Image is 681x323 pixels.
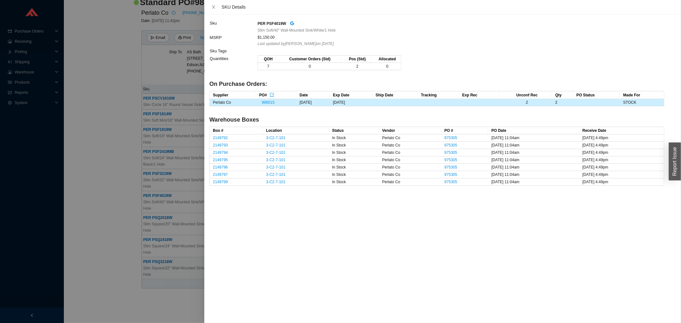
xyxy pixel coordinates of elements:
th: PO# [256,91,296,99]
td: [DATE] 11:04am [488,171,579,178]
th: Supplier [210,91,256,99]
td: Perlato Co [379,142,441,149]
td: 2 [552,99,573,106]
a: 2149794 [213,150,228,155]
a: 975305 [444,158,457,162]
td: [DATE] [296,99,329,106]
td: In Stock [329,156,379,164]
td: MSRP [209,34,257,47]
a: 2149793 [213,143,228,147]
a: 975305 [444,172,457,177]
a: google [290,20,294,27]
td: [DATE] 4:49pm [579,178,664,186]
a: 975305 [444,136,457,140]
a: 2149795 [213,158,228,162]
strong: PER PSF4019W [258,21,286,26]
th: Vendor [379,127,441,134]
a: 3-C2-7-101 [266,165,285,169]
th: Ship Date [372,91,418,99]
a: 986015 [262,100,275,105]
i: Last updated by [PERSON_NAME] on [DATE] [258,41,334,46]
td: In Stock [329,164,379,171]
td: Perlato Co [379,149,441,156]
td: 2 [499,99,552,106]
th: QOH [258,56,276,63]
a: 3-C2-7-101 [266,180,285,184]
td: [DATE] 4:49pm [579,164,664,171]
td: [DATE] 4:49pm [579,134,664,142]
span: close [211,5,216,9]
span: Slim Soft/40" Wall-Mounted Sink/White/1 Hole [258,27,336,34]
span: google [290,21,294,26]
a: 975305 [444,165,457,169]
td: In Stock [329,142,379,149]
a: 975305 [444,150,457,155]
td: [DATE] 4:49pm [579,171,664,178]
th: Unconf Rec [499,91,552,99]
td: [DATE] 4:49pm [579,156,664,164]
a: 3-C2-7-101 [266,150,285,155]
td: In Stock [329,149,379,156]
td: [DATE] [330,99,373,106]
td: 0 [371,63,401,70]
th: Made For [620,91,664,99]
th: Pos (Std) [341,56,371,63]
td: 2 [341,63,371,70]
th: Tracking [418,91,459,99]
button: Close [209,4,218,10]
td: In Stock [329,134,379,142]
th: PO # [441,127,488,134]
a: 3-C2-7-101 [266,158,285,162]
td: [DATE] 11:04am [488,164,579,171]
td: Perlato Co [210,99,256,106]
a: 975305 [444,180,457,184]
td: In Stock [329,171,379,178]
th: Allocated [371,56,401,63]
th: PO Date [488,127,579,134]
a: 3-C2-7-101 [266,172,285,177]
td: [DATE] 11:04am [488,142,579,149]
th: Status [329,127,379,134]
a: 975305 [444,143,457,147]
td: 7 [258,63,276,70]
td: Sku Tags [209,47,257,55]
th: Box # [210,127,263,134]
th: PO Status [573,91,620,99]
h4: On Purchase Orders: [209,80,664,88]
div: $1,150.00 [258,34,664,41]
h4: Warehouse Boxes [209,116,664,124]
td: Quantities [209,55,257,74]
td: [DATE] 4:49pm [579,149,664,156]
th: Exp Rec [459,91,499,99]
a: 3-C2-7-101 [266,143,285,147]
td: [DATE] 11:04am [488,178,579,186]
td: [DATE] 4:49pm [579,142,664,149]
div: SKU Details [222,4,676,11]
span: export [270,93,274,98]
a: 2149797 [213,172,228,177]
td: Sku [209,19,257,34]
a: 2149792 [213,136,228,140]
th: Exp Date [330,91,373,99]
td: [DATE] 11:04am [488,156,579,164]
button: export [269,92,275,97]
th: Customer Orders (Std) [276,56,341,63]
a: 2149796 [213,165,228,169]
th: Location [263,127,329,134]
td: In Stock [329,178,379,186]
td: 0 [276,63,341,70]
a: 2149799 [213,180,228,184]
td: Perlato Co [379,164,441,171]
th: Qty [552,91,573,99]
td: Perlato Co [379,171,441,178]
th: Date [296,91,329,99]
td: [DATE] 11:04am [488,134,579,142]
th: Receive Date [579,127,664,134]
td: Perlato Co [379,134,441,142]
td: STOCK [620,99,664,106]
td: [DATE] 11:04am [488,149,579,156]
a: 3-C2-7-101 [266,136,285,140]
td: Perlato Co [379,156,441,164]
td: Perlato Co [379,178,441,186]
